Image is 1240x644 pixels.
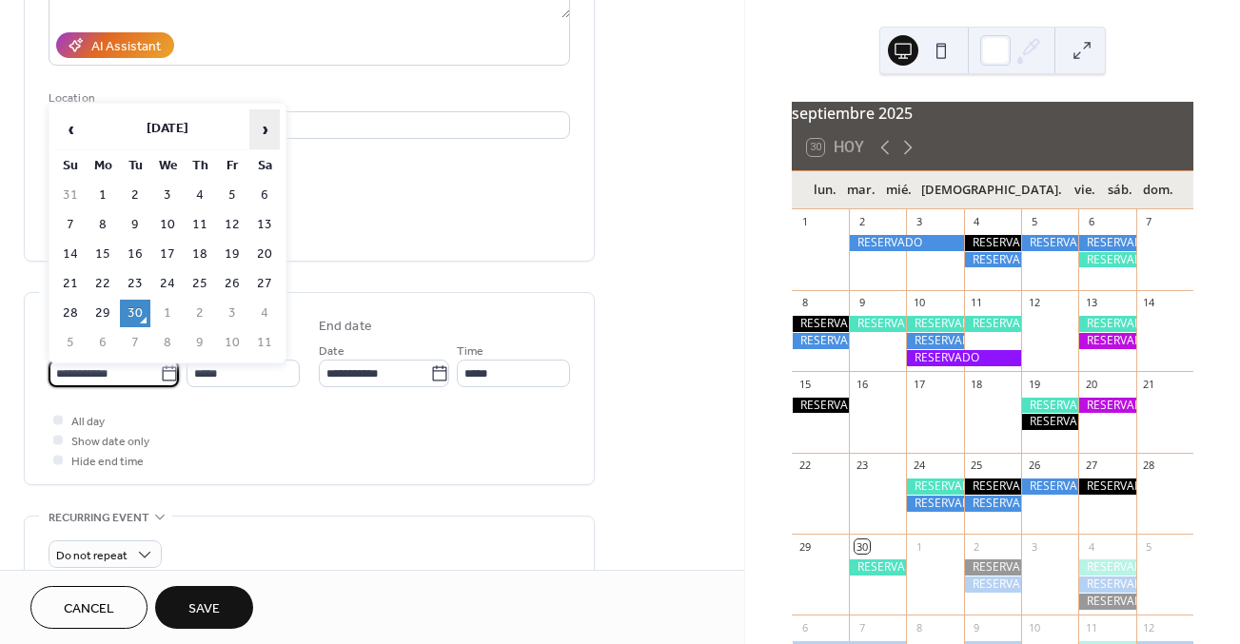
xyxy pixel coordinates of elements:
[88,270,118,298] td: 22
[849,235,964,251] div: RESERVADO
[1021,398,1078,414] div: RESERVADO
[797,215,812,229] div: 1
[906,350,1021,366] div: RESERVADO
[797,539,812,554] div: 29
[152,152,183,180] th: We
[152,329,183,357] td: 8
[916,171,1067,209] div: [DEMOGRAPHIC_DATA].
[185,329,215,357] td: 9
[1021,414,1078,430] div: RESERVADO
[457,342,483,361] span: Time
[185,152,215,180] th: Th
[56,32,174,58] button: AI Assistant
[217,241,247,268] td: 19
[1027,539,1041,554] div: 3
[880,171,916,209] div: mié.
[855,539,869,554] div: 30
[249,182,280,209] td: 6
[152,241,183,268] td: 17
[906,478,963,495] div: RESERVADO
[55,329,86,357] td: 5
[1142,296,1156,310] div: 14
[1142,215,1156,229] div: 7
[1138,171,1178,209] div: dom.
[849,559,906,576] div: RESERVADO
[964,252,1021,268] div: RESERVADO
[185,241,215,268] td: 18
[185,182,215,209] td: 4
[970,539,984,554] div: 2
[792,398,849,414] div: RESERVADO
[1142,539,1156,554] div: 5
[120,211,150,239] td: 9
[152,270,183,298] td: 24
[249,300,280,327] td: 4
[249,211,280,239] td: 13
[120,182,150,209] td: 2
[964,478,1021,495] div: RESERVADO
[1021,478,1078,495] div: RESERVADO
[970,377,984,391] div: 18
[88,182,118,209] td: 1
[855,377,869,391] div: 16
[964,316,1021,332] div: RESERVADO
[55,152,86,180] th: Su
[217,152,247,180] th: Fr
[1084,459,1098,473] div: 27
[906,333,963,349] div: RESERVADO
[64,599,114,619] span: Cancel
[120,152,150,180] th: Tu
[1078,252,1135,268] div: RESERVADO
[1084,620,1098,634] div: 11
[88,329,118,357] td: 6
[55,270,86,298] td: 21
[1084,377,1098,391] div: 20
[970,620,984,634] div: 9
[250,110,279,148] span: ›
[249,329,280,357] td: 11
[912,377,926,391] div: 17
[120,329,150,357] td: 7
[807,171,843,209] div: lun.
[217,329,247,357] td: 10
[185,300,215,327] td: 2
[855,620,869,634] div: 7
[1078,235,1135,251] div: RESERVADO
[964,576,1021,593] div: RESERVADO
[797,459,812,473] div: 22
[319,317,372,337] div: End date
[1084,539,1098,554] div: 4
[1078,594,1135,610] div: RESERVADO
[49,88,566,108] div: Location
[188,599,220,619] span: Save
[970,459,984,473] div: 25
[88,241,118,268] td: 15
[855,296,869,310] div: 9
[71,432,149,452] span: Show date only
[30,586,148,629] button: Cancel
[1027,459,1041,473] div: 26
[1084,215,1098,229] div: 6
[1102,171,1138,209] div: sáb.
[88,300,118,327] td: 29
[906,496,963,512] div: RESERVADO
[1142,377,1156,391] div: 21
[792,333,849,349] div: RESERVADO
[1078,333,1135,349] div: RESERVADO
[792,102,1193,125] div: septiembre 2025
[185,211,215,239] td: 11
[88,109,247,150] th: [DATE]
[1142,620,1156,634] div: 12
[797,377,812,391] div: 15
[912,215,926,229] div: 3
[152,300,183,327] td: 1
[849,316,906,332] div: RESERVADO
[1084,296,1098,310] div: 13
[217,300,247,327] td: 3
[1078,559,1135,576] div: RESERVADO
[1027,620,1041,634] div: 10
[855,215,869,229] div: 2
[152,211,183,239] td: 10
[912,459,926,473] div: 24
